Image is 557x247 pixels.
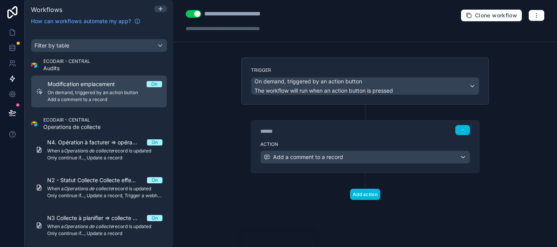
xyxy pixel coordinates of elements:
a: N4. Opération à facturer => opération facturée, docs à envoyerOnWhen aOperations de collecterecor... [31,134,167,166]
button: Add a comment to a record [260,151,470,164]
span: Add a comment to a record [48,96,162,103]
span: When a record is updated [47,223,162,230]
em: Operations de collecte [64,148,113,154]
a: Modification emplacementOnOn demand, triggered by an action buttonAdd a comment to a record [31,75,167,108]
img: Airtable Logo [31,121,37,127]
span: On demand, triggered by an action button [255,78,362,85]
em: Operations de collecte [64,186,113,191]
span: How can workflows automate my app? [31,17,131,25]
span: Modification emplacement [48,80,124,88]
span: When a record is updated [47,148,162,154]
div: On [152,177,158,183]
label: Trigger [251,67,479,73]
span: Workflows [31,6,62,14]
em: Operations de collecte [64,223,113,229]
span: On demand, triggered by an action button [48,90,162,96]
span: Clone workflow [475,12,517,19]
span: ECODAIR - CENTRAL [43,117,101,123]
span: ECODAIR - CENTRAL [43,58,90,64]
label: Action [260,141,470,147]
span: Filter by table [34,42,69,49]
span: The workflow will run when an action button is pressed [255,87,393,94]
a: N2 - Statut Collecte Collecte effectuéeOnWhen aOperations de collecterecord is updatedOnly contin... [31,172,167,203]
button: Add action [350,189,380,200]
button: Clone workflow [461,9,522,22]
span: N4. Opération à facturer => opération facturée, docs à envoyer [47,139,147,146]
button: Filter by table [31,39,167,52]
a: N3 Collecte à planifier => collecte à effectuerOnWhen aOperations de collecterecord is updatedOnl... [31,210,167,241]
a: How can workflows automate my app? [28,17,144,25]
span: When a record is updated [47,186,162,192]
button: On demand, triggered by an action buttonThe workflow will run when an action button is pressed [251,77,479,95]
span: Only continue if..., Update a record [47,155,162,161]
img: Airtable Logo [31,62,37,68]
div: On [152,139,158,145]
span: Only continue if..., Update a record [47,230,162,237]
div: On [152,215,158,221]
span: N3 Collecte à planifier => collecte à effectuer [47,214,147,222]
span: Audits [43,64,90,72]
div: On [151,81,157,87]
div: scrollable content [25,30,173,247]
span: N2 - Statut Collecte Collecte effectuée [47,176,147,184]
span: Operations de collecte [43,123,101,131]
span: Only continue if..., Update a record, Trigger a webhook (eg. Zapier, Make), Only continue if..., ... [47,193,162,199]
span: Add a comment to a record [273,153,343,161]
